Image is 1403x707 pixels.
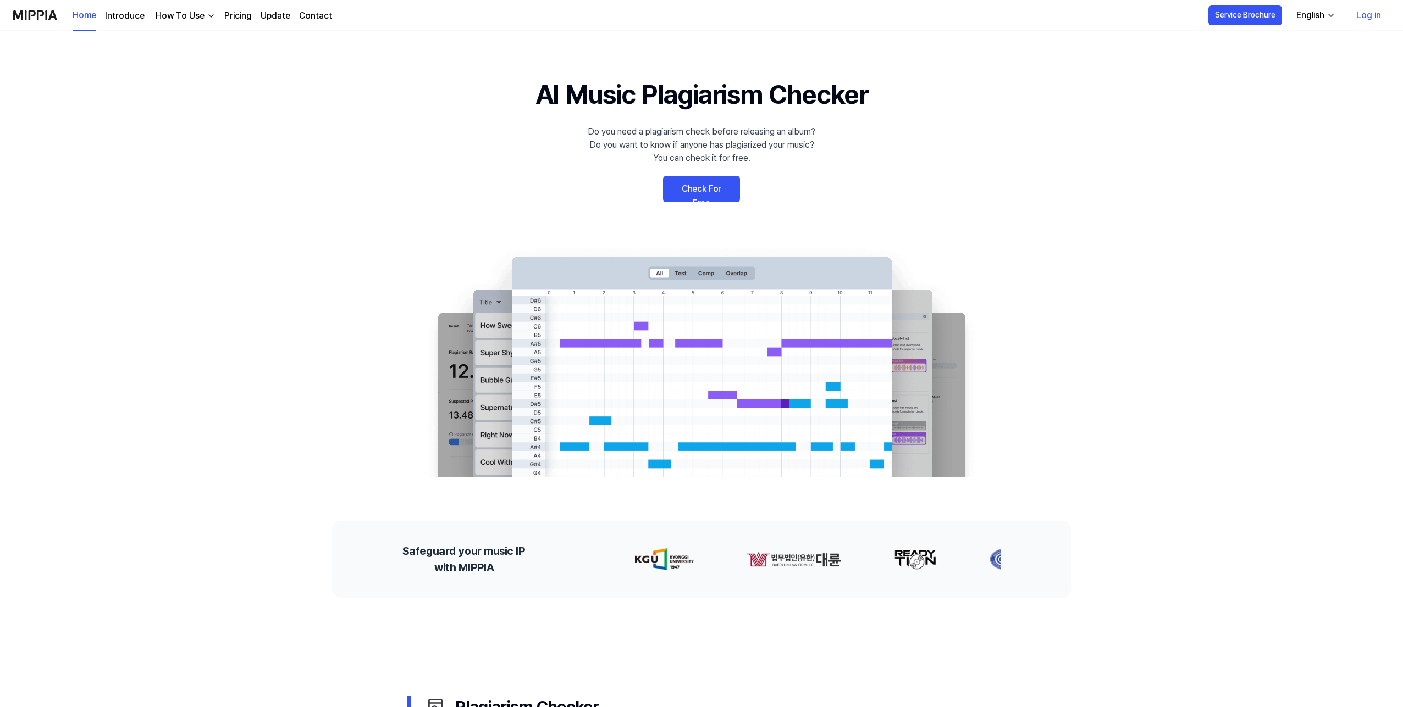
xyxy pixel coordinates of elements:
img: down [207,12,216,20]
a: Update [261,9,290,23]
div: How To Use [153,9,207,23]
a: Home [73,1,96,31]
a: Pricing [224,9,252,23]
button: How To Use [153,9,216,23]
button: English [1288,4,1342,26]
button: Service Brochure [1208,5,1282,25]
a: Introduce [105,9,145,23]
div: English [1294,9,1327,22]
h1: AI Music Plagiarism Checker [535,75,868,114]
img: partner-logo-0 [635,548,694,570]
h2: Safeguard your music IP with MIPPIA [402,543,525,576]
img: partner-logo-1 [747,548,841,570]
a: Contact [299,9,332,23]
img: partner-logo-2 [894,548,937,570]
img: partner-logo-3 [990,548,1024,570]
img: main Image [416,246,987,477]
div: Do you need a plagiarism check before releasing an album? Do you want to know if anyone has plagi... [588,125,815,165]
a: Check For Free [663,176,740,202]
